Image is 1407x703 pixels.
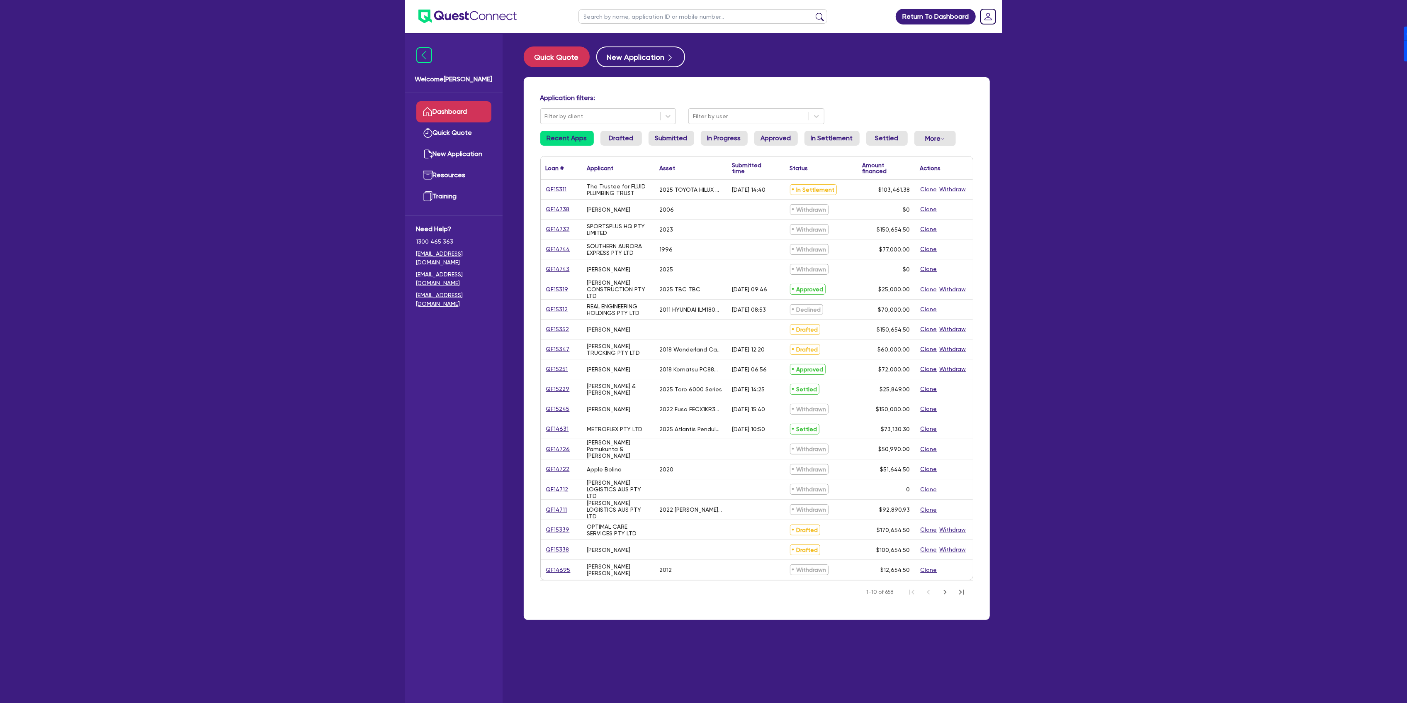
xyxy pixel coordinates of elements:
[879,366,910,373] span: $72,000.00
[732,162,773,174] div: Submitted time
[546,444,571,454] a: QF14726
[416,270,491,288] a: [EMAIL_ADDRESS][DOMAIN_NAME]
[880,246,910,253] span: $77,000.00
[587,563,650,576] div: [PERSON_NAME] [PERSON_NAME]
[587,406,631,413] div: [PERSON_NAME]
[876,406,910,413] span: $150,000.00
[790,364,826,375] span: Approved
[937,584,953,600] button: Next Page
[920,165,941,171] div: Actions
[790,564,829,575] span: Withdrawn
[546,305,569,314] a: QF15312
[587,165,614,171] div: Applicant
[790,404,829,415] span: Withdrawn
[880,386,910,393] span: $25,849.00
[660,386,722,393] div: 2025 Toro 6000 Series
[546,404,570,414] a: QF15245
[920,384,938,394] button: Clone
[416,101,491,122] a: Dashboard
[660,426,722,432] div: 2025 Atlantis Pendulum Squat (P/L)
[416,165,491,186] a: Resources
[660,366,722,373] div: 2018 Komatsu PC88MR
[732,346,765,353] div: [DATE] 12:20
[587,466,622,473] div: Apple Bolina
[920,264,938,274] button: Clone
[881,566,910,573] span: $12,654.50
[587,183,650,196] div: The Trustee for FLUID PLUMBING TRUST
[790,344,820,355] span: Drafted
[790,384,819,395] span: Settled
[587,303,650,316] div: REAL ENGINEERING HOLDINGS PTY LTD
[896,9,976,24] a: Return To Dashboard
[660,246,673,253] div: 1996
[587,266,631,273] div: [PERSON_NAME]
[546,264,570,274] a: QF14743
[920,584,937,600] button: Previous Page
[649,131,694,146] a: Submitted
[879,186,910,193] span: $103,461.38
[953,584,970,600] button: Last Page
[790,264,829,275] span: Withdrawn
[416,237,491,246] span: 1300 465 363
[732,386,765,393] div: [DATE] 14:25
[660,266,673,273] div: 2025
[920,344,938,354] button: Clone
[920,444,938,454] button: Clone
[416,249,491,267] a: [EMAIL_ADDRESS][DOMAIN_NAME]
[416,224,491,234] span: Need Help?
[416,186,491,207] a: Training
[877,527,910,533] span: $170,654.50
[416,144,491,165] a: New Application
[546,344,570,354] a: QF15347
[423,128,433,138] img: quick-quote
[423,170,433,180] img: resources
[546,185,567,194] a: QF15311
[660,165,676,171] div: Asset
[587,279,650,299] div: [PERSON_NAME] CONSTRUCTION PTY LTD
[578,9,827,24] input: Search by name, application ID or mobile number...
[790,525,820,535] span: Drafted
[906,486,910,493] div: 0
[416,291,491,308] a: [EMAIL_ADDRESS][DOMAIN_NAME]
[587,547,631,553] div: [PERSON_NAME]
[732,366,767,373] div: [DATE] 06:56
[920,244,938,254] button: Clone
[416,122,491,144] a: Quick Quote
[790,184,837,195] span: In Settlement
[660,406,722,413] div: 2022 Fuso FECX1KR3SFBD
[790,544,820,555] span: Drafted
[732,286,768,293] div: [DATE] 09:46
[790,424,819,434] span: Settled
[877,547,910,553] span: $100,654.50
[920,525,938,535] button: Clone
[790,204,829,215] span: Withdrawn
[546,565,571,575] a: QF14695
[524,46,596,67] a: Quick Quote
[920,424,938,434] button: Clone
[587,243,650,256] div: SOUTHERN AURORA EXPRESS PTY LTD
[879,286,910,293] span: $25,000.00
[660,226,673,233] div: 2023
[939,545,967,554] button: Withdraw
[904,584,920,600] button: First Page
[790,284,826,295] span: Approved
[546,485,569,494] a: QF14712
[660,206,674,213] div: 2006
[660,566,672,573] div: 2012
[546,384,570,394] a: QF15229
[867,588,894,596] span: 1-10 of 658
[866,131,908,146] a: Settled
[920,364,938,374] button: Clone
[546,165,564,171] div: Loan #
[423,191,433,201] img: training
[660,286,701,293] div: 2025 TBC TBC
[540,131,594,146] a: Recent Apps
[790,244,829,255] span: Withdrawn
[863,162,910,174] div: Amount financed
[877,226,910,233] span: $150,654.50
[587,366,631,373] div: [PERSON_NAME]
[903,206,910,213] span: $0
[790,324,820,335] span: Drafted
[660,306,722,313] div: 2011 HYUNDAI ILM1800TT SYCNC LATHE
[881,426,910,432] span: $73,130.30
